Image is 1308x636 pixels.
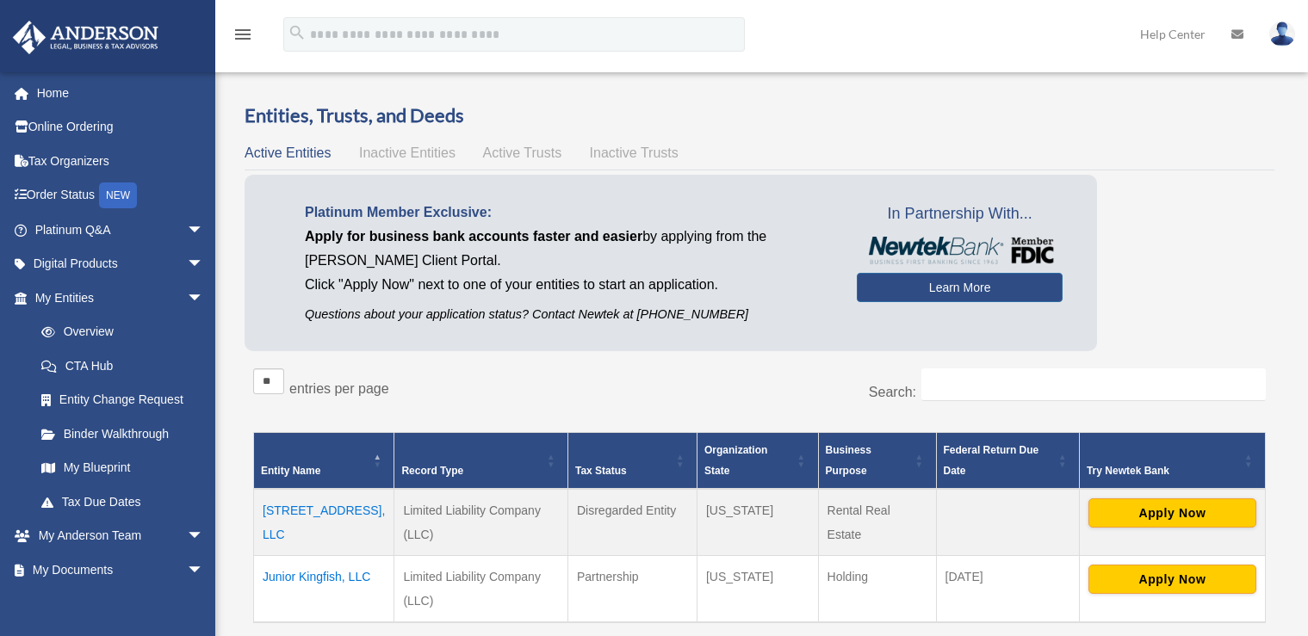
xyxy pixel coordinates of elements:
div: Try Newtek Bank [1087,460,1239,481]
td: [DATE] [936,555,1079,622]
a: Platinum Q&Aarrow_drop_down [12,213,230,247]
a: My Anderson Teamarrow_drop_down [12,519,230,553]
a: menu [232,30,253,45]
img: User Pic [1269,22,1295,46]
span: Entity Name [261,465,320,477]
div: NEW [99,182,137,208]
img: Anderson Advisors Platinum Portal [8,21,164,54]
i: menu [232,24,253,45]
td: Holding [818,555,936,622]
i: search [288,23,307,42]
span: arrow_drop_down [187,247,221,282]
span: Apply for business bank accounts faster and easier [305,229,642,244]
td: Rental Real Estate [818,489,936,556]
span: Active Trusts [483,145,562,160]
p: by applying from the [PERSON_NAME] Client Portal. [305,225,831,273]
a: My Entitiesarrow_drop_down [12,281,221,315]
a: Tax Due Dates [24,485,221,519]
th: Business Purpose: Activate to sort [818,432,936,489]
a: Entity Change Request [24,383,221,417]
span: arrow_drop_down [187,553,221,588]
span: Inactive Entities [359,145,456,160]
a: Tax Organizers [12,144,230,178]
th: Federal Return Due Date: Activate to sort [936,432,1079,489]
td: Disregarded Entity [567,489,697,556]
a: My Blueprint [24,451,221,485]
span: Tax Status [575,465,627,477]
button: Apply Now [1088,565,1256,594]
th: Entity Name: Activate to invert sorting [254,432,394,489]
th: Record Type: Activate to sort [394,432,568,489]
td: Partnership [567,555,697,622]
span: Federal Return Due Date [944,444,1039,477]
a: CTA Hub [24,349,221,383]
span: Organization State [704,444,767,477]
a: Home [12,76,230,110]
span: In Partnership With... [857,201,1063,228]
p: Questions about your application status? Contact Newtek at [PHONE_NUMBER] [305,304,831,325]
span: arrow_drop_down [187,519,221,554]
span: Inactive Trusts [590,145,679,160]
a: Learn More [857,273,1063,302]
td: Junior Kingfish, LLC [254,555,394,622]
td: [STREET_ADDRESS], LLC [254,489,394,556]
span: Record Type [401,465,463,477]
td: Limited Liability Company (LLC) [394,489,568,556]
span: Business Purpose [826,444,871,477]
td: [US_STATE] [697,555,818,622]
td: [US_STATE] [697,489,818,556]
span: Active Entities [245,145,331,160]
img: NewtekBankLogoSM.png [865,237,1054,264]
th: Try Newtek Bank : Activate to sort [1079,432,1265,489]
a: My Documentsarrow_drop_down [12,553,230,587]
button: Apply Now [1088,498,1256,528]
span: arrow_drop_down [187,213,221,248]
a: Digital Productsarrow_drop_down [12,247,230,281]
th: Organization State: Activate to sort [697,432,818,489]
a: Order StatusNEW [12,178,230,213]
a: Overview [24,315,213,349]
th: Tax Status: Activate to sort [567,432,697,489]
label: entries per page [289,381,389,396]
span: arrow_drop_down [187,281,221,316]
h3: Entities, Trusts, and Deeds [245,102,1274,129]
label: Search: [869,385,916,399]
p: Click "Apply Now" next to one of your entities to start an application. [305,273,831,297]
a: Binder Walkthrough [24,417,221,451]
p: Platinum Member Exclusive: [305,201,831,225]
a: Online Ordering [12,110,230,145]
td: Limited Liability Company (LLC) [394,555,568,622]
